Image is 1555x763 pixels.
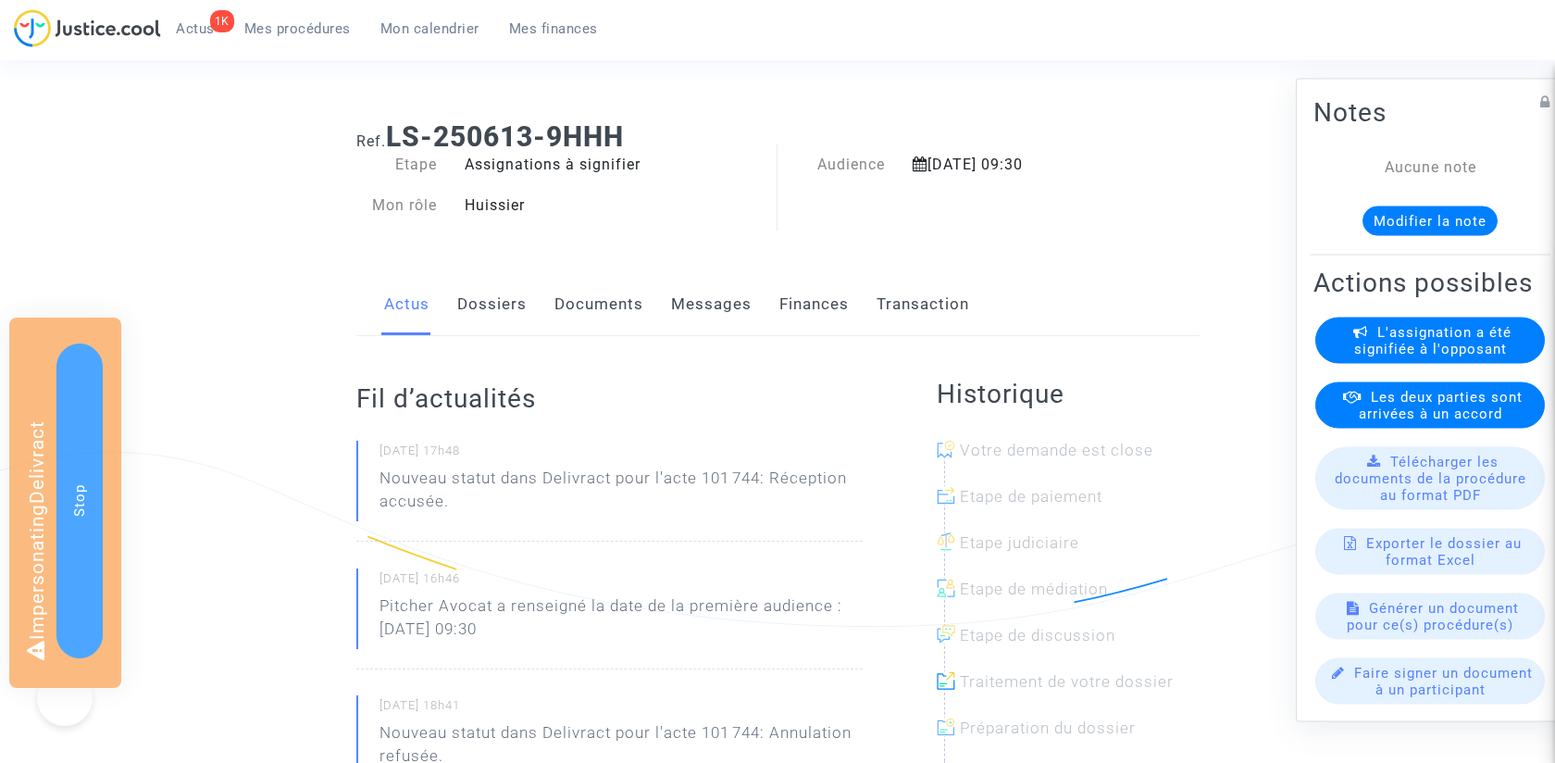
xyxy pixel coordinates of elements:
[379,697,863,721] small: [DATE] 18h41
[14,9,161,47] img: jc-logo.svg
[380,20,479,37] span: Mon calendrier
[937,378,1200,410] h2: Historique
[1341,156,1519,179] div: Aucune note
[210,10,234,32] div: 1K
[379,594,863,650] p: Pitcher Avocat a renseigné la date de la première audience : [DATE] 09:30
[379,570,863,594] small: [DATE] 16h46
[230,15,366,43] a: Mes procédures
[1335,454,1526,504] span: Télécharger les documents de la procédure au format PDF
[1313,96,1547,129] h2: Notes
[244,20,351,37] span: Mes procédures
[37,670,93,726] iframe: Help Scout Beacon - Open
[451,154,777,176] div: Assignations à signifier
[1313,267,1547,299] h2: Actions possibles
[71,484,88,517] span: Stop
[960,441,1153,459] span: Votre demande est close
[457,274,527,335] a: Dossiers
[554,274,643,335] a: Documents
[451,194,777,217] div: Huissier
[386,120,624,153] b: LS-250613-9HHH
[1366,535,1522,569] span: Exporter le dossier au format Excel
[342,154,452,176] div: Etape
[1347,600,1519,633] span: Générer un document pour ce(s) procédure(s)
[1354,324,1512,357] span: L'assignation a été signifiée à l'opposant
[356,382,863,415] h2: Fil d’actualités
[671,274,752,335] a: Messages
[366,15,494,43] a: Mon calendrier
[9,318,121,688] div: Impersonating
[1354,665,1533,698] span: Faire signer un document à un participant
[356,132,386,150] span: Ref.
[777,154,899,176] div: Audience
[899,154,1140,176] div: [DATE] 09:30
[56,344,103,658] button: Stop
[877,274,969,335] a: Transaction
[379,443,863,467] small: [DATE] 17h48
[509,20,598,37] span: Mes finances
[1359,389,1523,422] span: Les deux parties sont arrivées à un accord
[779,274,849,335] a: Finances
[384,274,429,335] a: Actus
[1362,206,1498,236] button: Modifier la note
[342,194,452,217] div: Mon rôle
[494,15,613,43] a: Mes finances
[161,15,230,43] a: 1KActus
[176,20,215,37] span: Actus
[379,467,863,522] p: Nouveau statut dans Delivract pour l'acte 101 744: Réception accusée.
